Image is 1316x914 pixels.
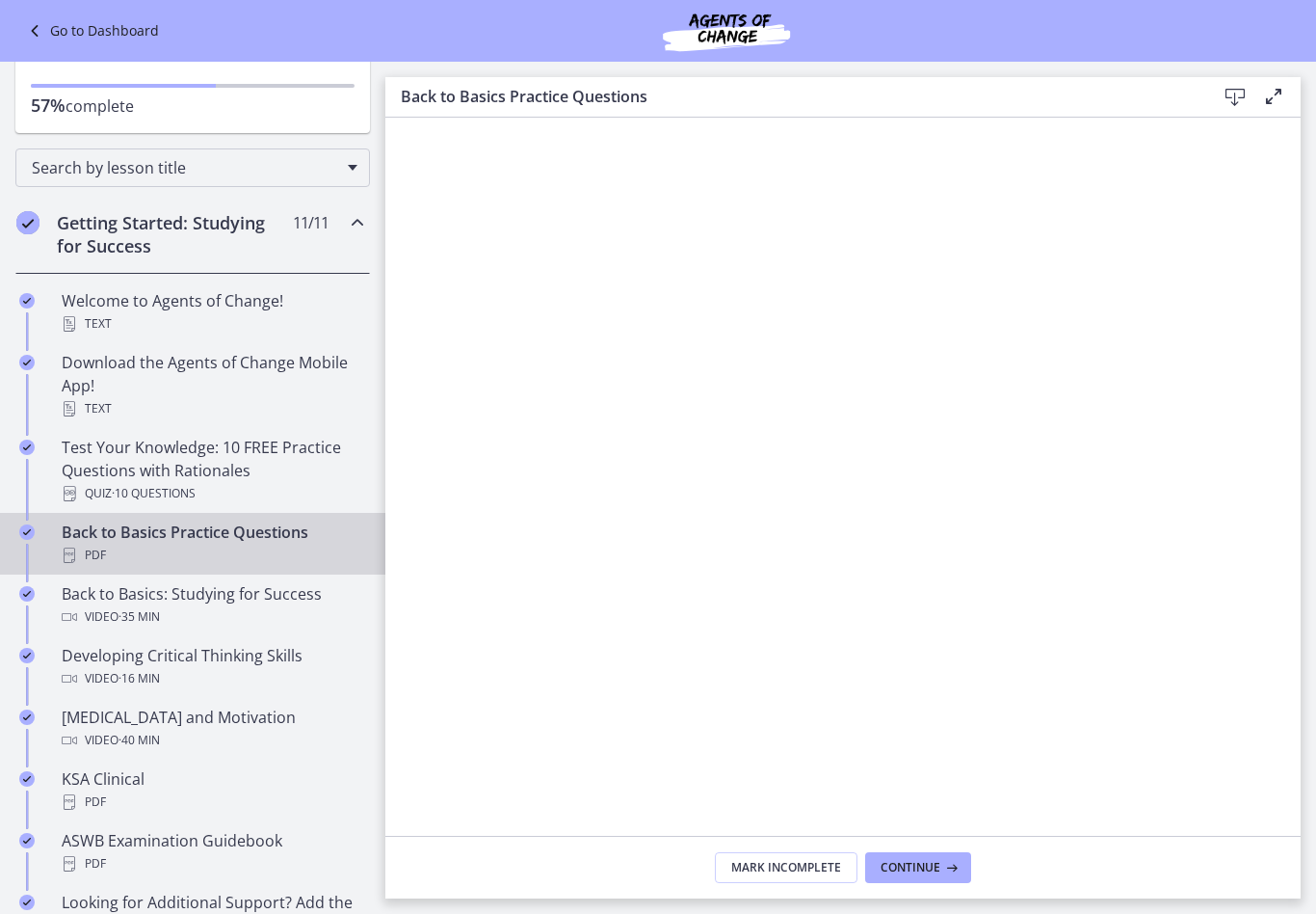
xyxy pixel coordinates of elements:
[611,8,842,54] img: Agents of Change
[112,482,196,505] span: · 10 Questions
[15,148,370,187] div: Search by lesson title
[19,648,35,663] i: Completed
[62,289,362,336] div: Welcome to Agents of Change!
[16,211,39,234] i: Completed
[62,544,362,567] div: PDF
[19,586,35,602] i: Completed
[881,860,940,875] span: Continue
[32,157,338,178] span: Search by lesson title
[19,440,35,455] i: Completed
[62,582,362,629] div: Back to Basics: Studying for Success
[401,85,1185,108] h3: Back to Basics Practice Questions
[62,767,362,814] div: KSA Clinical
[19,355,35,370] i: Completed
[62,351,362,420] div: Download the Agents of Change Mobile App!
[19,833,35,848] i: Completed
[715,852,857,883] button: Mark Incomplete
[31,94,66,117] span: 57%
[865,852,971,883] button: Continue
[118,667,160,690] span: · 16 min
[62,791,362,814] div: PDF
[19,524,35,540] i: Completed
[62,852,362,875] div: PDF
[62,829,362,875] div: ASWB Examination Guidebook
[62,605,362,629] div: Video
[23,19,159,42] a: Go to Dashboard
[19,293,35,309] i: Completed
[19,771,35,787] i: Completed
[731,860,841,875] span: Mark Incomplete
[57,211,292,257] h2: Getting Started: Studying for Success
[62,706,362,752] div: [MEDICAL_DATA] and Motivation
[62,521,362,567] div: Back to Basics Practice Questions
[62,436,362,505] div: Test Your Knowledge: 10 FREE Practice Questions with Rationales
[62,729,362,752] div: Video
[293,211,329,234] span: 11 / 11
[118,729,160,752] span: · 40 min
[118,605,160,629] span: · 35 min
[62,482,362,505] div: Quiz
[62,667,362,690] div: Video
[62,644,362,690] div: Developing Critical Thinking Skills
[19,895,35,910] i: Completed
[62,397,362,420] div: Text
[19,710,35,725] i: Completed
[31,94,355,118] p: complete
[62,312,362,336] div: Text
